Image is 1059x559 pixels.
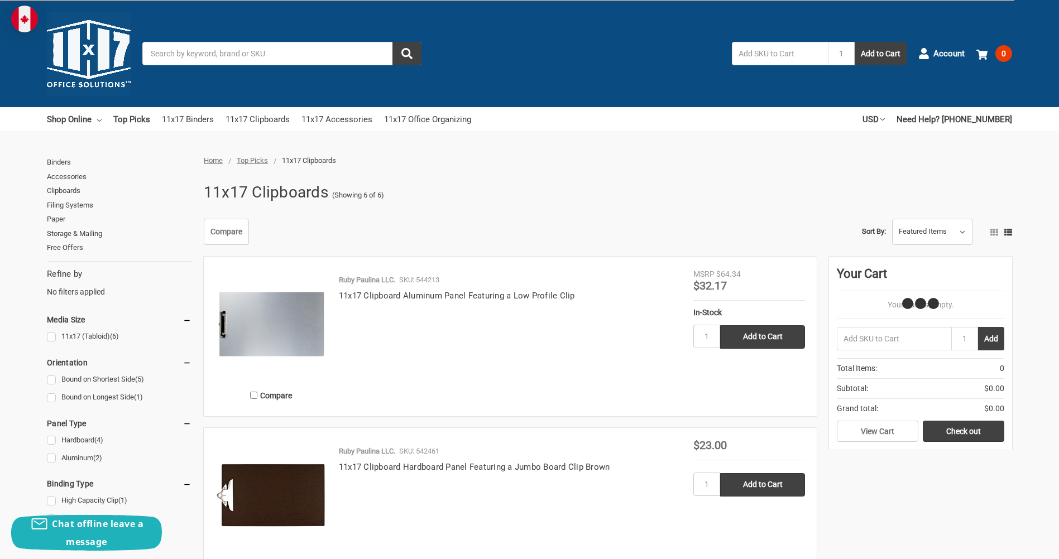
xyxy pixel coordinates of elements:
[47,170,191,184] a: Accessories
[47,356,191,369] h5: Orientation
[918,39,965,68] a: Account
[332,190,384,201] span: (Showing 6 of 6)
[720,325,805,349] input: Add to Cart
[47,155,191,170] a: Binders
[11,515,162,551] button: Chat offline leave a message
[967,529,1059,559] iframe: Google Customer Reviews
[282,156,336,165] span: 11x17 Clipboards
[732,42,828,65] input: Add SKU to Cart
[162,107,214,132] a: 11x17 Binders
[837,363,877,374] span: Total Items:
[204,178,328,207] h1: 11x17 Clipboards
[47,372,191,387] a: Bound on Shortest Side
[113,107,150,132] a: Top Picks
[110,332,119,340] span: (6)
[94,436,103,444] span: (4)
[837,403,878,415] span: Grand total:
[720,473,805,497] input: Add to Cart
[339,446,395,457] p: Ruby Paulina LLC.
[693,279,727,292] span: $32.17
[976,39,1012,68] a: 0
[399,446,439,457] p: SKU: 542461
[693,307,805,319] div: In-Stock
[339,462,610,472] a: 11x17 Clipboard Hardboard Panel Featuring a Jumbo Board Clip Brown
[47,329,191,344] a: 11x17 (Tabloid)
[339,291,575,301] a: 11x17 Clipboard Aluminum Panel Featuring a Low Profile Clip
[215,386,327,404] label: Compare
[47,240,191,255] a: Free Offers
[339,274,395,286] p: Ruby Paulina LLC.
[47,212,191,227] a: Paper
[47,433,191,448] a: Hardboard
[118,496,127,504] span: (1)
[47,12,131,95] img: 11x17.com
[47,493,191,508] a: High Capacity Clip
[47,268,191,281] h5: Refine by
[984,403,1004,415] span: $0.00
[47,390,191,405] a: Bound on Longest Side
[837,327,951,350] input: Add SKU to Cart
[52,518,143,548] span: Chat offline leave a message
[933,47,965,60] span: Account
[11,6,38,32] img: duty and tax information for Canada
[301,107,372,132] a: 11x17 Accessories
[897,107,1012,132] a: Need Help? [PHONE_NUMBER]
[47,227,191,241] a: Storage & Mailing
[837,264,1004,291] div: Your Cart
[47,511,191,526] a: Jumbo Board Clip
[237,156,268,165] a: Top Picks
[693,268,715,280] div: MSRP
[135,375,144,383] span: (5)
[47,313,191,326] h5: Media Size
[693,438,727,452] span: $23.00
[204,156,223,165] a: Home
[837,299,1004,311] p: Your Cart Is Empty.
[47,417,191,430] h5: Panel Type
[862,223,886,240] label: Sort By:
[134,393,143,401] span: (1)
[47,268,191,298] div: No filters applied
[923,421,1004,442] a: Check out
[995,45,1012,62] span: 0
[215,268,327,380] img: 11x17 Clipboard Aluminum Panel Featuring a Low Profile Clip
[47,198,191,213] a: Filing Systems
[47,184,191,198] a: Clipboards
[215,440,327,551] img: 11x17 Clipboard Hardboard Panel Featuring a Jumbo Board Clip Brown
[250,392,257,399] input: Compare
[399,274,439,286] p: SKU: 544213
[837,421,918,442] a: View Cart
[716,269,741,278] span: $64.34
[226,107,290,132] a: 11x17 Clipboards
[142,42,421,65] input: Search by keyword, brand or SKU
[47,477,191,490] h5: Binding Type
[978,327,1004,350] button: Add
[1000,363,1004,374] span: 0
[862,107,885,132] a: USD
[204,219,249,245] a: Compare
[837,383,868,394] span: Subtotal:
[984,383,1004,394] span: $0.00
[855,42,907,65] button: Add to Cart
[47,107,102,132] a: Shop Online
[47,451,191,466] a: Aluminum
[384,107,471,132] a: 11x17 Office Organizing
[93,454,102,462] span: (2)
